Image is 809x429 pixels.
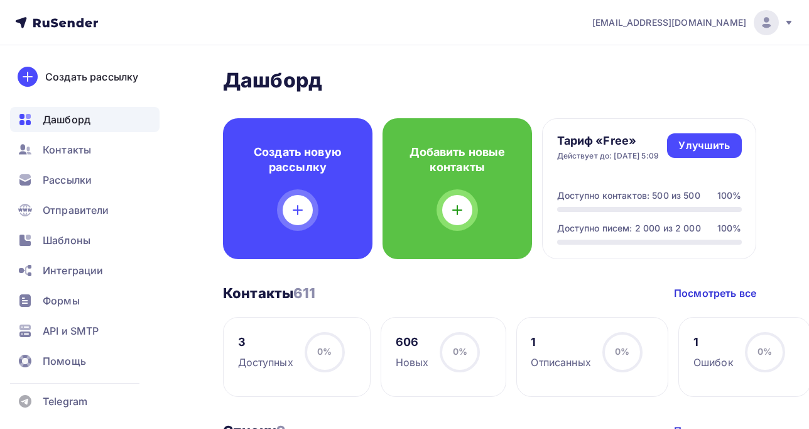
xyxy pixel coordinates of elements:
[592,10,794,35] a: [EMAIL_ADDRESS][DOMAIN_NAME]
[403,145,512,175] h4: Добавить новые контакты
[674,286,756,301] a: Посмотреть все
[717,222,742,235] div: 100%
[317,346,332,357] span: 0%
[43,394,87,409] span: Telegram
[243,145,352,175] h4: Создать новую рассылку
[531,335,590,350] div: 1
[10,107,160,132] a: Дашборд
[223,68,756,93] h2: Дашборд
[10,137,160,162] a: Контакты
[396,335,429,350] div: 606
[615,346,629,357] span: 0%
[10,228,160,253] a: Шаблоны
[678,138,730,153] div: Улучшить
[557,222,701,235] div: Доступно писем: 2 000 из 2 000
[223,284,316,302] h3: Контакты
[43,172,92,187] span: Рассылки
[453,346,467,357] span: 0%
[10,198,160,223] a: Отправители
[531,355,590,370] div: Отписанных
[10,288,160,313] a: Формы
[557,189,700,202] div: Доступно контактов: 500 из 500
[557,151,660,161] div: Действует до: [DATE] 5:09
[10,167,160,192] a: Рассылки
[592,16,746,29] span: [EMAIL_ADDRESS][DOMAIN_NAME]
[717,189,742,202] div: 100%
[43,203,109,218] span: Отправители
[43,354,86,369] span: Помощь
[238,335,293,350] div: 3
[557,133,660,148] h4: Тариф «Free»
[293,285,315,301] span: 611
[43,233,90,248] span: Шаблоны
[757,346,772,357] span: 0%
[396,355,429,370] div: Новых
[43,142,91,157] span: Контакты
[693,355,734,370] div: Ошибок
[43,263,103,278] span: Интеграции
[667,133,741,158] a: Улучшить
[693,335,734,350] div: 1
[45,69,138,84] div: Создать рассылку
[43,323,99,338] span: API и SMTP
[43,112,90,127] span: Дашборд
[238,355,293,370] div: Доступных
[43,293,80,308] span: Формы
